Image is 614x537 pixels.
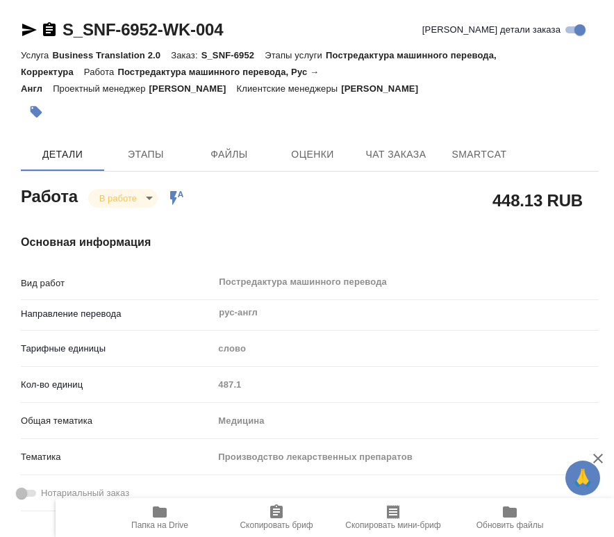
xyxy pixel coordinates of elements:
p: Общая тематика [21,414,213,428]
span: 🙏 [571,463,595,493]
span: Оценки [279,146,346,163]
p: Этапы услуги [265,50,326,60]
span: SmartCat [446,146,513,163]
div: Медицина [213,409,599,433]
span: Скопировать бриф [240,520,313,530]
span: Скопировать мини-бриф [345,520,440,530]
p: Тарифные единицы [21,342,213,356]
button: Скопировать бриф [218,498,335,537]
p: Кол-во единиц [21,378,213,392]
div: Производство лекарственных препаратов [213,445,599,469]
div: слово [213,337,599,361]
p: Услуга [21,50,52,60]
button: Добавить тэг [21,97,51,127]
span: Нотариальный заказ [41,486,129,500]
div: В работе [88,189,158,208]
p: Работа [84,67,118,77]
p: Постредактура машинного перевода, Рус → Англ [21,67,319,94]
button: Скопировать ссылку [41,22,58,38]
p: S_SNF-6952 [201,50,265,60]
button: Скопировать мини-бриф [335,498,451,537]
p: [PERSON_NAME] [149,83,237,94]
p: Проектный менеджер [53,83,149,94]
p: Заказ: [171,50,201,60]
span: [PERSON_NAME] детали заказа [422,23,561,37]
p: Business Translation 2.0 [52,50,171,60]
button: Обновить файлы [451,498,568,537]
p: Вид работ [21,276,213,290]
p: [PERSON_NAME] [341,83,429,94]
span: Файлы [196,146,263,163]
span: Обновить файлы [476,520,544,530]
input: Пустое поле [213,374,599,395]
p: Клиентские менеджеры [237,83,342,94]
span: Чат заказа [363,146,429,163]
button: В работе [95,192,141,204]
button: 🙏 [565,461,600,495]
p: Тематика [21,450,213,464]
p: Направление перевода [21,307,213,321]
button: Папка на Drive [101,498,218,537]
h4: Основная информация [21,234,599,251]
h2: Работа [21,183,78,208]
button: Скопировать ссылку для ЯМессенджера [21,22,38,38]
h2: 448.13 RUB [492,188,583,212]
span: Папка на Drive [131,520,188,530]
span: Детали [29,146,96,163]
span: Этапы [113,146,179,163]
a: S_SNF-6952-WK-004 [63,20,223,39]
